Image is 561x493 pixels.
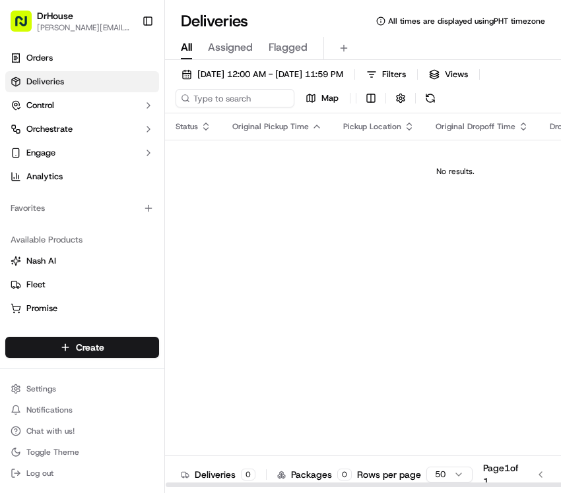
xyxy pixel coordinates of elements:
span: Deliveries [26,76,64,88]
button: Views [423,65,474,84]
button: Map [300,89,345,107]
a: Deliveries [5,71,159,92]
button: Promise [5,298,159,319]
span: Original Pickup Time [232,121,309,132]
button: Refresh [421,89,440,107]
span: Nash AI [26,255,56,267]
button: Create [5,337,159,358]
button: Engage [5,142,159,163]
button: [PERSON_NAME][EMAIL_ADDRESS][DOMAIN_NAME] [37,22,131,33]
div: Page 1 of 1 [483,461,519,488]
span: Log out [26,468,53,478]
button: Control [5,95,159,116]
span: All times are displayed using PHT timezone [388,16,545,26]
span: Chat with us! [26,426,75,436]
h1: Deliveries [181,11,248,32]
input: Type to search [176,89,294,107]
button: Nash AI [5,250,159,272]
span: Filters [382,69,406,80]
button: Notifications [5,401,159,419]
span: [DATE] 12:00 AM - [DATE] 11:59 PM [197,69,343,80]
button: DrHouse [37,9,73,22]
button: Settings [5,380,159,398]
span: Create [76,341,104,354]
span: Notifications [26,405,73,415]
div: Packages [277,468,352,481]
button: Fleet [5,274,159,295]
span: Pickup Location [343,121,401,132]
button: DrHouse[PERSON_NAME][EMAIL_ADDRESS][DOMAIN_NAME] [5,5,137,37]
span: All [181,40,192,55]
button: Filters [360,65,412,84]
button: Orchestrate [5,119,159,140]
a: Fleet [11,279,154,291]
span: Fleet [26,279,46,291]
div: Available Products [5,229,159,250]
a: Nash AI [11,255,154,267]
span: Orders [26,52,53,64]
button: Log out [5,464,159,482]
div: Favorites [5,198,159,219]
span: Analytics [26,171,63,183]
span: Map [321,92,339,104]
div: Deliveries [181,468,255,481]
div: 0 [241,469,255,480]
p: Rows per page [357,468,421,481]
span: Assigned [208,40,253,55]
span: Views [445,69,468,80]
button: [DATE] 12:00 AM - [DATE] 11:59 PM [176,65,349,84]
span: Flagged [269,40,308,55]
span: Settings [26,384,56,394]
span: Orchestrate [26,123,73,135]
span: Control [26,100,54,111]
button: Chat with us! [5,422,159,440]
span: Original Dropoff Time [436,121,515,132]
button: Toggle Theme [5,443,159,461]
a: Analytics [5,166,159,187]
a: Promise [11,303,154,314]
span: Status [176,121,198,132]
a: Orders [5,47,159,69]
div: 0 [337,469,352,480]
span: Engage [26,147,55,159]
span: Toggle Theme [26,447,79,457]
span: Promise [26,303,57,314]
